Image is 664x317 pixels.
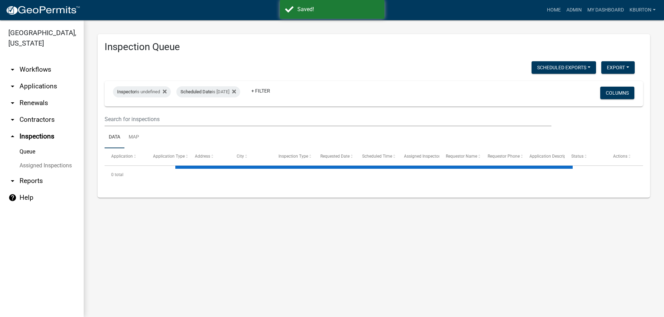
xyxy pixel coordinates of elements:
span: Requested Date [320,154,350,159]
span: City [237,154,244,159]
i: arrow_drop_down [8,116,17,124]
span: Assigned Inspector [404,154,440,159]
span: Scheduled Date [181,89,212,94]
datatable-header-cell: Assigned Inspector [397,148,439,165]
h3: Inspection Queue [105,41,643,53]
span: Inspector [117,89,136,94]
span: Inspection Type [278,154,308,159]
datatable-header-cell: Requestor Name [439,148,481,165]
datatable-header-cell: Application [105,148,146,165]
i: arrow_drop_down [8,177,17,185]
div: Saved! [297,5,379,14]
datatable-header-cell: Requested Date [314,148,356,165]
button: Columns [600,87,634,99]
button: Scheduled Exports [532,61,596,74]
span: Actions [613,154,627,159]
button: Export [601,61,635,74]
a: My Dashboard [585,3,627,17]
a: Home [544,3,564,17]
datatable-header-cell: Status [565,148,606,165]
span: Status [571,154,583,159]
datatable-header-cell: Application Type [146,148,188,165]
span: Application Type [153,154,185,159]
div: is [DATE] [176,86,240,97]
span: Address [195,154,210,159]
span: Application [111,154,133,159]
span: Requestor Phone [488,154,520,159]
datatable-header-cell: City [230,148,272,165]
span: Application Description [529,154,573,159]
input: Search for inspections [105,112,551,126]
datatable-header-cell: Address [188,148,230,165]
span: Scheduled Time [362,154,392,159]
a: + Filter [246,85,276,97]
span: Requestor Name [446,154,477,159]
datatable-header-cell: Application Description [523,148,565,165]
datatable-header-cell: Requestor Phone [481,148,523,165]
i: help [8,193,17,202]
a: Admin [564,3,585,17]
a: Map [124,126,143,149]
i: arrow_drop_down [8,99,17,107]
i: arrow_drop_up [8,132,17,141]
div: 0 total [105,166,643,183]
i: arrow_drop_down [8,65,17,74]
div: is undefined [113,86,171,97]
datatable-header-cell: Actions [606,148,648,165]
a: Data [105,126,124,149]
a: kburton [627,3,658,17]
datatable-header-cell: Inspection Type [272,148,314,165]
datatable-header-cell: Scheduled Time [356,148,397,165]
i: arrow_drop_down [8,82,17,90]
